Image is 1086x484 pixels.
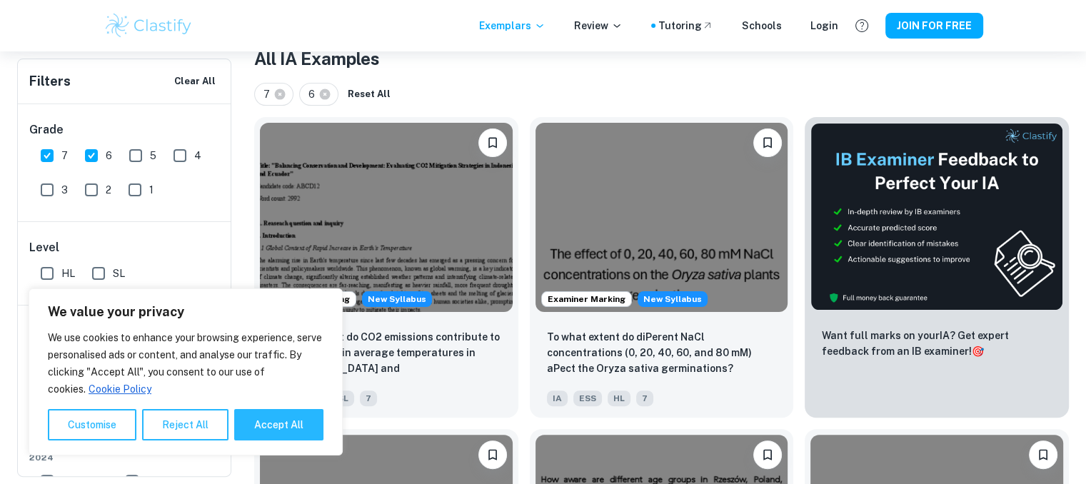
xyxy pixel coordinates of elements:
h6: Level [29,239,221,256]
span: 2024 [29,451,221,464]
h6: Grade [29,121,221,138]
span: SL [113,266,125,281]
span: HL [608,390,630,406]
span: 🎯 [972,346,984,357]
a: Schools [742,18,782,34]
button: Reject All [142,409,228,440]
span: SL [332,390,354,406]
p: To what extent do diPerent NaCl concentrations (0, 20, 40, 60, and 80 mM) aPect the Oryza sativa ... [547,329,777,376]
span: New Syllabus [362,291,432,307]
a: Examiner MarkingStarting from the May 2026 session, the ESS IA requirements have changed. We crea... [254,117,518,418]
span: 6 [308,86,321,102]
a: Login [810,18,838,34]
span: 4 [194,148,201,163]
button: Please log in to bookmark exemplars [753,128,782,157]
span: 7 [360,390,377,406]
button: Reset All [344,84,394,105]
div: Starting from the May 2026 session, the ESS IA requirements have changed. We created this exempla... [638,291,708,307]
h1: All IA Examples [254,46,1069,71]
p: Exemplars [479,18,545,34]
span: IA [547,390,568,406]
h6: Filters [29,71,71,91]
button: Customise [48,409,136,440]
button: Help and Feedback [850,14,874,38]
a: ThumbnailWant full marks on yourIA? Get expert feedback from an IB examiner! [805,117,1069,418]
span: 6 [106,148,112,163]
span: 5 [150,148,156,163]
p: Review [574,18,623,34]
span: New Syllabus [638,291,708,307]
button: JOIN FOR FREE [885,13,983,39]
div: 7 [254,83,293,106]
button: Please log in to bookmark exemplars [478,440,507,469]
button: Please log in to bookmark exemplars [753,440,782,469]
span: ESS [573,390,602,406]
a: Cookie Policy [88,383,152,395]
div: We value your privacy [29,288,343,455]
a: Tutoring [658,18,713,34]
img: ESS IA example thumbnail: To what extent do diPerent NaCl concentr [536,123,788,312]
p: To what extent do CO2 emissions contribute to the variations in average temperatures in Indonesia... [271,329,501,378]
button: Accept All [234,409,323,440]
span: 2 [106,182,111,198]
p: We use cookies to enhance your browsing experience, serve personalised ads or content, and analys... [48,329,323,398]
a: Examiner MarkingStarting from the May 2026 session, the ESS IA requirements have changed. We crea... [530,117,794,418]
div: 6 [299,83,338,106]
img: Clastify logo [104,11,194,40]
p: We value your privacy [48,303,323,321]
button: Clear All [171,71,219,92]
p: Want full marks on your IA ? Get expert feedback from an IB examiner! [822,328,1052,359]
span: 1 [149,182,154,198]
span: 3 [61,182,68,198]
img: Thumbnail [810,123,1063,311]
span: Examiner Marking [542,293,631,306]
div: Starting from the May 2026 session, the ESS IA requirements have changed. We created this exempla... [362,291,432,307]
span: 7 [61,148,68,163]
img: ESS IA example thumbnail: To what extent do CO2 emissions contribu [260,123,513,312]
span: 7 [263,86,276,102]
button: Please log in to bookmark exemplars [1029,440,1057,469]
button: Please log in to bookmark exemplars [478,128,507,157]
span: 7 [636,390,653,406]
span: HL [61,266,75,281]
